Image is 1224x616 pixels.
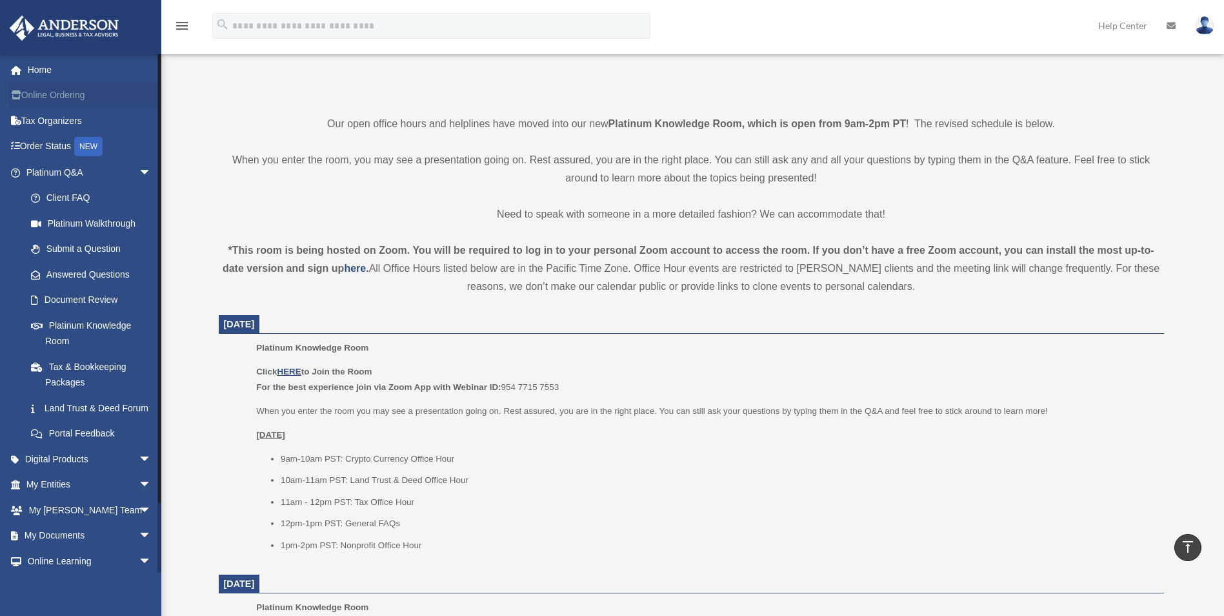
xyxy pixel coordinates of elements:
[18,236,171,262] a: Submit a Question
[219,205,1164,223] p: Need to speak with someone in a more detailed fashion? We can accommodate that!
[18,395,171,421] a: Land Trust & Deed Forum
[139,523,165,549] span: arrow_drop_down
[1174,534,1201,561] a: vertical_align_top
[1195,16,1214,35] img: User Pic
[18,185,171,211] a: Client FAQ
[9,446,171,472] a: Digital Productsarrow_drop_down
[18,210,171,236] a: Platinum Walkthrough
[256,602,368,612] span: Platinum Knowledge Room
[9,159,171,185] a: Platinum Q&Aarrow_drop_down
[9,57,171,83] a: Home
[608,118,906,129] strong: Platinum Knowledge Room, which is open from 9am-2pm PT
[366,263,368,274] strong: .
[18,421,171,447] a: Portal Feedback
[6,15,123,41] img: Anderson Advisors Platinum Portal
[9,472,171,498] a: My Entitiesarrow_drop_down
[74,137,103,156] div: NEW
[224,579,255,589] span: [DATE]
[344,263,366,274] a: here
[223,245,1154,274] strong: *This room is being hosted on Zoom. You will be required to log in to your personal Zoom account ...
[281,495,1155,510] li: 11am - 12pm PST: Tax Office Hour
[139,548,165,575] span: arrow_drop_down
[9,497,171,523] a: My [PERSON_NAME] Teamarrow_drop_down
[256,404,1154,419] p: When you enter the room you may see a presentation going on. Rest assured, you are in the right p...
[139,472,165,498] span: arrow_drop_down
[256,364,1154,395] p: 954 7715 7553
[281,451,1155,467] li: 9am-10am PST: Crypto Currency Office Hour
[9,523,171,549] a: My Documentsarrow_drop_down
[9,548,171,574] a: Online Learningarrow_drop_down
[277,367,301,376] a: HERE
[18,262,171,287] a: Answered Questions
[18,354,171,395] a: Tax & Bookkeeping Packages
[216,17,230,32] i: search
[256,343,368,353] span: Platinum Knowledge Room
[281,473,1155,488] li: 10am-11am PST: Land Trust & Deed Office Hour
[256,382,501,392] b: For the best experience join via Zoom App with Webinar ID:
[174,18,190,34] i: menu
[219,115,1164,133] p: Our open office hours and helplines have moved into our new ! The revised schedule is below.
[256,430,285,440] u: [DATE]
[9,108,171,134] a: Tax Organizers
[281,538,1155,553] li: 1pm-2pm PST: Nonprofit Office Hour
[139,159,165,186] span: arrow_drop_down
[18,313,165,354] a: Platinum Knowledge Room
[219,241,1164,296] div: All Office Hours listed below are in the Pacific Time Zone. Office Hour events are restricted to ...
[256,367,372,376] b: Click to Join the Room
[174,23,190,34] a: menu
[18,287,171,313] a: Document Review
[139,446,165,473] span: arrow_drop_down
[281,516,1155,531] li: 12pm-1pm PST: General FAQs
[1180,539,1196,555] i: vertical_align_top
[139,497,165,524] span: arrow_drop_down
[9,83,171,108] a: Online Ordering
[9,134,171,160] a: Order StatusNEW
[224,319,255,329] span: [DATE]
[219,151,1164,187] p: When you enter the room, you may see a presentation going on. Rest assured, you are in the right ...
